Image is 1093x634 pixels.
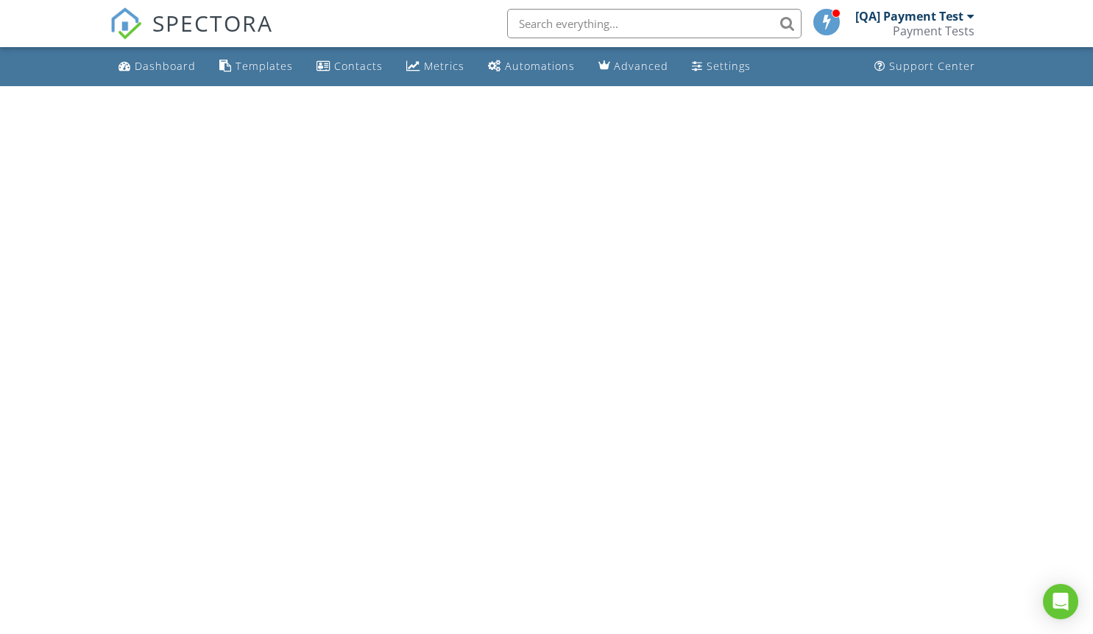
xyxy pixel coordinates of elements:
[855,9,963,24] div: [QA] Payment Test
[110,7,142,40] img: The Best Home Inspection Software - Spectora
[482,53,581,80] a: Automations (Basic)
[213,53,299,80] a: Templates
[614,59,668,73] div: Advanced
[707,59,751,73] div: Settings
[400,53,470,80] a: Metrics
[893,24,974,38] div: Payment Tests
[1043,584,1078,619] div: Open Intercom Messenger
[889,59,975,73] div: Support Center
[334,59,383,73] div: Contacts
[113,53,202,80] a: Dashboard
[424,59,464,73] div: Metrics
[505,59,575,73] div: Automations
[152,7,273,38] span: SPECTORA
[236,59,293,73] div: Templates
[593,53,674,80] a: Advanced
[311,53,389,80] a: Contacts
[686,53,757,80] a: Settings
[869,53,981,80] a: Support Center
[110,20,273,51] a: SPECTORA
[135,59,196,73] div: Dashboard
[507,9,802,38] input: Search everything...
